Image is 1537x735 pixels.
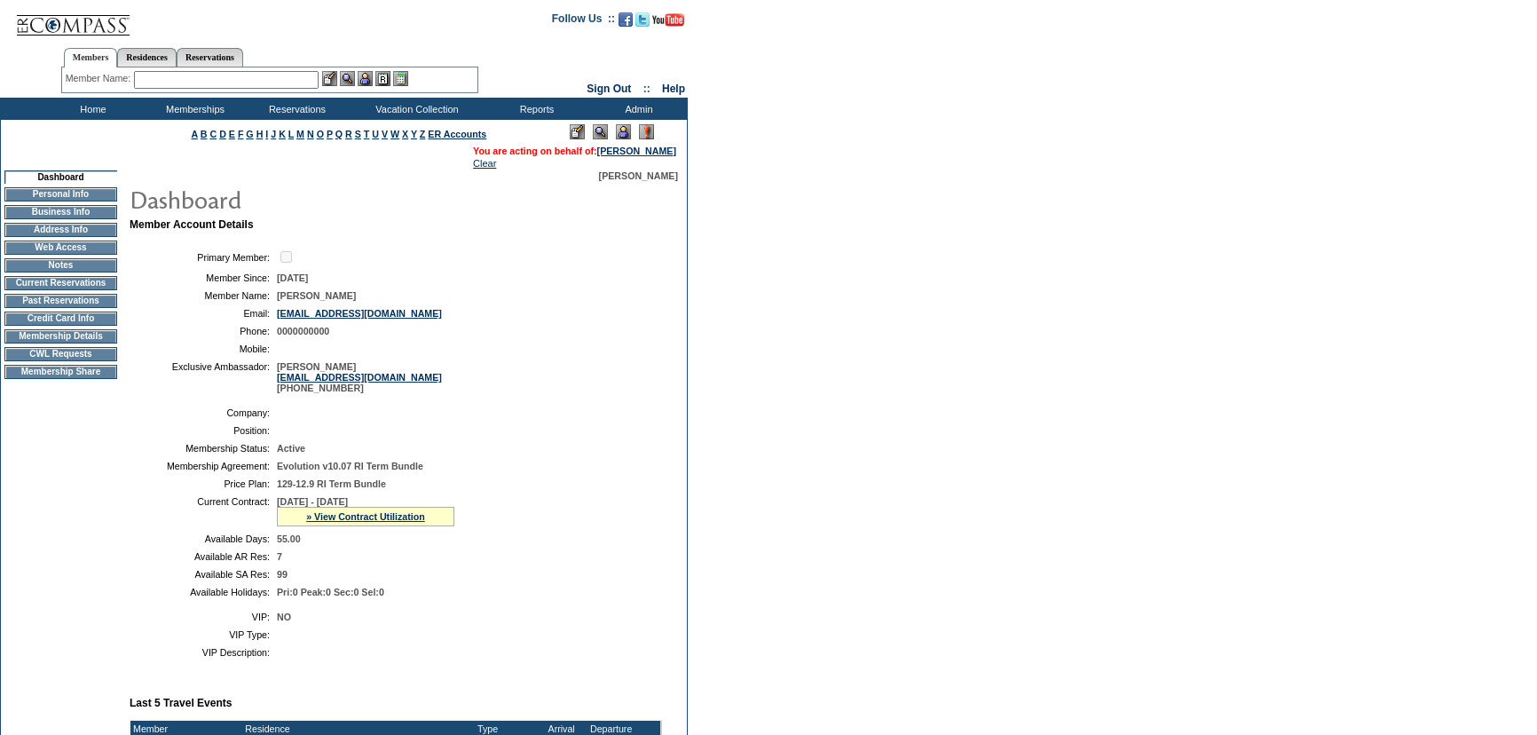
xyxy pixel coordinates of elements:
[209,129,217,139] a: C
[635,12,650,27] img: Follow us on Twitter
[137,425,270,436] td: Position:
[277,443,305,454] span: Active
[271,129,276,139] a: J
[4,347,117,361] td: CWL Requests
[277,308,442,319] a: [EMAIL_ADDRESS][DOMAIN_NAME]
[4,329,117,344] td: Membership Details
[137,587,270,597] td: Available Holidays:
[4,276,117,290] td: Current Reservations
[4,258,117,273] td: Notes
[616,124,631,139] img: Impersonate
[484,98,586,120] td: Reports
[238,129,244,139] a: F
[201,129,208,139] a: B
[473,146,676,156] span: You are acting on behalf of:
[4,241,117,255] td: Web Access
[64,48,118,67] a: Members
[4,312,117,326] td: Credit Card Info
[277,533,301,544] span: 55.00
[137,478,270,489] td: Price Plan:
[137,496,270,526] td: Current Contract:
[229,129,235,139] a: E
[619,12,633,27] img: Become our fan on Facebook
[256,129,264,139] a: H
[355,129,361,139] a: S
[129,181,484,217] img: pgTtlDashboard.gif
[340,71,355,86] img: View
[599,170,678,181] span: [PERSON_NAME]
[137,361,270,393] td: Exclusive Ambassador:
[277,478,386,489] span: 129-12.9 RI Term Bundle
[265,129,268,139] a: I
[137,443,270,454] td: Membership Status:
[322,71,337,86] img: b_edit.gif
[382,129,388,139] a: V
[277,551,282,562] span: 7
[137,533,270,544] td: Available Days:
[137,344,270,354] td: Mobile:
[288,129,294,139] a: L
[327,129,333,139] a: P
[393,71,408,86] img: b_calculator.gif
[4,365,117,379] td: Membership Share
[345,129,352,139] a: R
[390,129,399,139] a: W
[420,129,426,139] a: Z
[137,326,270,336] td: Phone:
[473,158,496,169] a: Clear
[137,407,270,418] td: Company:
[346,98,484,120] td: Vacation Collection
[317,129,324,139] a: O
[619,18,633,28] a: Become our fan on Facebook
[586,98,688,120] td: Admin
[597,146,676,156] a: [PERSON_NAME]
[552,11,615,32] td: Follow Us ::
[277,612,291,622] span: NO
[570,124,585,139] img: Edit Mode
[4,205,117,219] td: Business Info
[246,129,253,139] a: G
[662,83,685,95] a: Help
[66,71,134,86] div: Member Name:
[142,98,244,120] td: Memberships
[137,647,270,658] td: VIP Description:
[652,18,684,28] a: Subscribe to our YouTube Channel
[137,249,270,265] td: Primary Member:
[277,569,288,580] span: 99
[279,129,286,139] a: K
[428,129,486,139] a: ER Accounts
[277,290,356,301] span: [PERSON_NAME]
[40,98,142,120] td: Home
[4,294,117,308] td: Past Reservations
[4,223,117,237] td: Address Info
[130,218,254,231] b: Member Account Details
[296,129,304,139] a: M
[643,83,650,95] span: ::
[117,48,177,67] a: Residences
[277,273,308,283] span: [DATE]
[4,170,117,184] td: Dashboard
[277,372,442,383] a: [EMAIL_ADDRESS][DOMAIN_NAME]
[277,461,423,471] span: Evolution v10.07 RI Term Bundle
[137,273,270,283] td: Member Since:
[358,71,373,86] img: Impersonate
[411,129,417,139] a: Y
[4,187,117,202] td: Personal Info
[137,569,270,580] td: Available SA Res:
[587,83,631,95] a: Sign Out
[192,129,198,139] a: A
[277,587,384,597] span: Pri:0 Peak:0 Sec:0 Sel:0
[375,71,390,86] img: Reservations
[402,129,408,139] a: X
[137,612,270,622] td: VIP:
[593,124,608,139] img: View Mode
[177,48,243,67] a: Reservations
[307,129,314,139] a: N
[137,308,270,319] td: Email:
[244,98,346,120] td: Reservations
[635,18,650,28] a: Follow us on Twitter
[364,129,370,139] a: T
[335,129,343,139] a: Q
[277,496,348,507] span: [DATE] - [DATE]
[372,129,379,139] a: U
